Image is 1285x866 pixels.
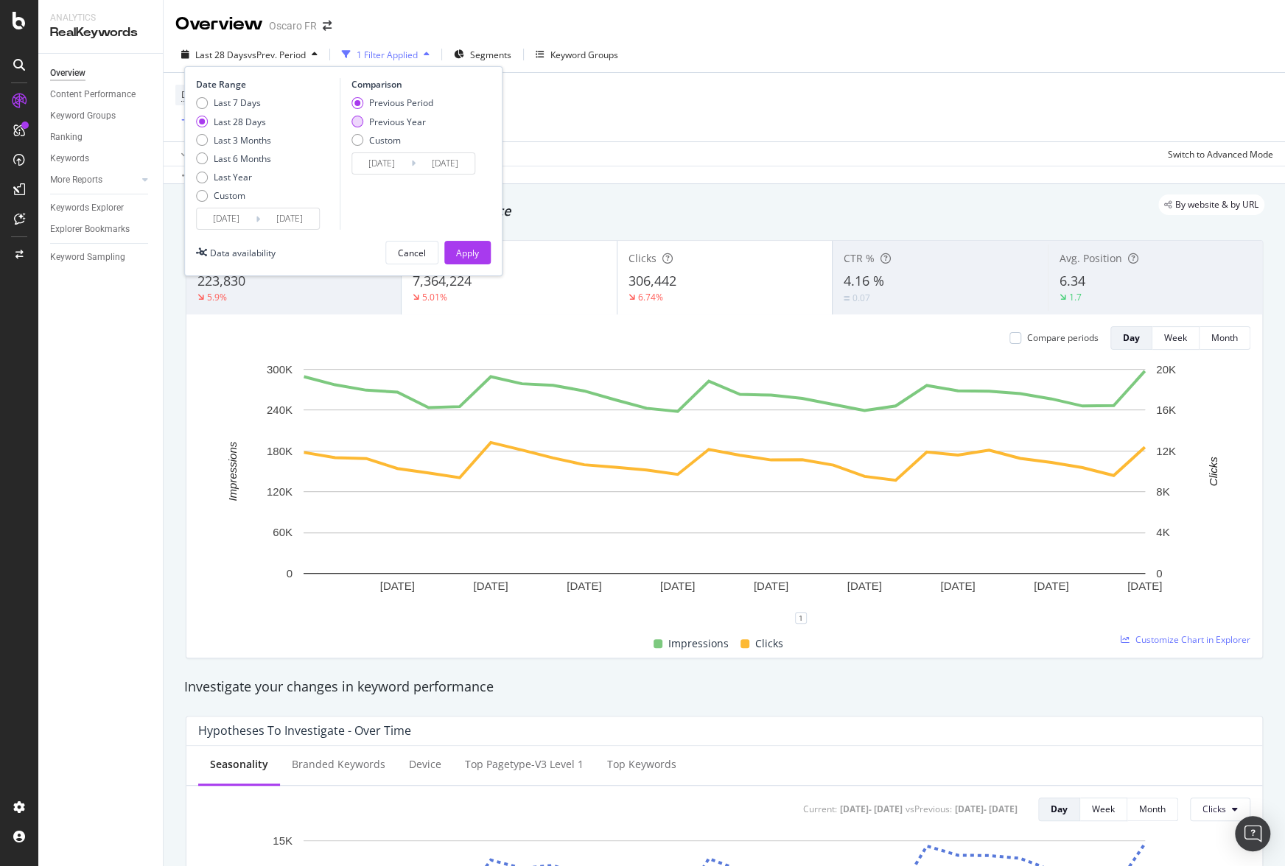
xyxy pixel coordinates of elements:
[398,247,426,259] div: Cancel
[1127,580,1162,592] text: [DATE]
[1060,272,1085,289] span: 6.34
[184,677,1264,697] div: Investigate your changes in keyword performance
[1152,326,1200,350] button: Week
[1200,326,1250,350] button: Month
[351,78,480,91] div: Comparison
[385,241,438,264] button: Cancel
[214,189,245,202] div: Custom
[267,404,293,416] text: 240K
[456,247,479,259] div: Apply
[1207,456,1219,485] text: Clicks
[207,291,227,303] div: 5.9%
[906,803,952,815] div: vs Previous :
[269,18,317,33] div: Oscaro FR
[1235,816,1270,851] div: Open Intercom Messenger
[50,66,85,81] div: Overview
[196,96,271,109] div: Last 7 Days
[196,134,271,147] div: Last 3 Months
[351,134,433,147] div: Custom
[196,116,271,128] div: Last 28 Days
[638,291,663,303] div: 6.74%
[50,87,136,102] div: Content Performance
[1069,291,1082,303] div: 1.7
[465,757,584,772] div: Top pagetype-v3 Level 1
[50,222,130,237] div: Explorer Bookmarks
[50,250,125,265] div: Keyword Sampling
[210,757,268,772] div: Seasonality
[1156,404,1176,416] text: 16K
[50,200,124,216] div: Keywords Explorer
[1156,445,1176,457] text: 12K
[1202,803,1226,815] span: Clicks
[1034,580,1068,592] text: [DATE]
[181,88,209,101] span: Device
[175,142,218,166] button: Apply
[248,49,306,61] span: vs Prev. Period
[803,803,837,815] div: Current:
[175,43,323,66] button: Last 28 DaysvsPrev. Period
[1060,251,1122,265] span: Avg. Position
[629,251,656,265] span: Clicks
[1175,200,1258,209] span: By website & by URL
[1080,798,1127,821] button: Week
[50,24,151,41] div: RealKeywords
[214,116,266,128] div: Last 28 Days
[287,567,293,580] text: 0
[50,222,153,237] a: Explorer Bookmarks
[197,208,256,229] input: Start Date
[795,612,807,624] div: 1
[380,580,415,592] text: [DATE]
[50,151,153,166] a: Keywords
[1135,633,1250,646] span: Customize Chart in Explorer
[50,130,83,145] div: Ranking
[1123,331,1140,344] div: Day
[226,441,239,501] text: Impressions
[422,291,447,303] div: 5.01%
[352,153,411,174] input: Start Date
[1121,633,1250,646] a: Customize Chart in Explorer
[214,152,271,165] div: Last 6 Months
[1027,331,1099,344] div: Compare periods
[550,49,618,61] div: Keyword Groups
[369,116,426,128] div: Previous Year
[1110,326,1152,350] button: Day
[840,803,903,815] div: [DATE] - [DATE]
[50,66,153,81] a: Overview
[1158,194,1264,215] div: legacy label
[1190,798,1250,821] button: Clicks
[273,834,293,846] text: 15K
[196,152,271,165] div: Last 6 Months
[1092,803,1115,815] div: Week
[50,108,153,124] a: Keyword Groups
[755,635,783,652] span: Clicks
[473,580,508,592] text: [DATE]
[852,292,870,304] div: 0.07
[196,189,271,202] div: Custom
[267,363,293,376] text: 300K
[607,757,676,772] div: Top Keywords
[50,130,153,145] a: Ranking
[196,171,271,183] div: Last Year
[357,49,418,61] div: 1 Filter Applied
[214,171,252,183] div: Last Year
[660,580,695,592] text: [DATE]
[448,43,517,66] button: Segments
[754,580,788,592] text: [DATE]
[409,757,441,772] div: Device
[267,485,293,498] text: 120K
[413,272,472,289] span: 7,364,224
[416,153,475,174] input: End Date
[323,21,332,31] div: arrow-right-arrow-left
[668,635,729,652] span: Impressions
[336,43,435,66] button: 1 Filter Applied
[267,445,293,457] text: 180K
[292,757,385,772] div: Branded Keywords
[1156,567,1162,580] text: 0
[1162,142,1273,166] button: Switch to Advanced Mode
[50,172,138,188] a: More Reports
[940,580,975,592] text: [DATE]
[1156,485,1169,498] text: 8K
[214,96,261,109] div: Last 7 Days
[955,803,1018,815] div: [DATE] - [DATE]
[351,96,433,109] div: Previous Period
